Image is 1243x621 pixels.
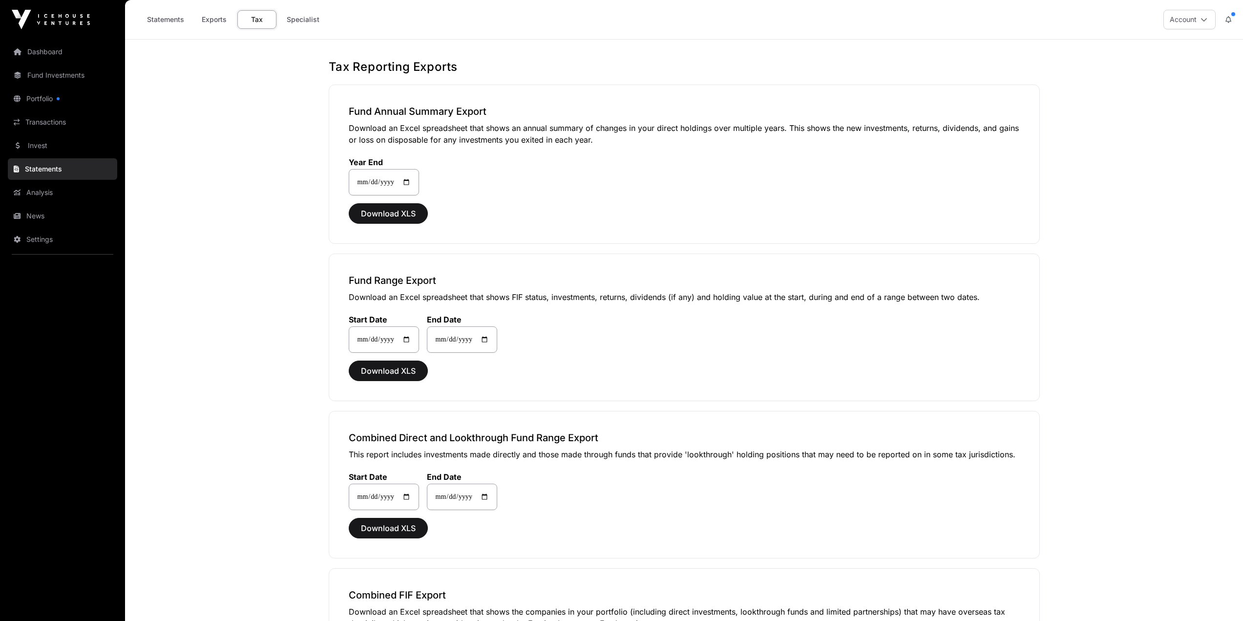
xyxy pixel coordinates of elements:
button: Download XLS [349,203,428,224]
h3: Fund Annual Summary Export [349,105,1020,118]
a: Exports [194,10,233,29]
label: End Date [427,315,497,324]
a: Settings [8,229,117,250]
p: This report includes investments made directly and those made through funds that provide 'lookthr... [349,449,1020,460]
h3: Combined FIF Export [349,588,1020,602]
button: Download XLS [349,518,428,538]
iframe: Chat Widget [1194,574,1243,621]
p: Download an Excel spreadsheet that shows FIF status, investments, returns, dividends (if any) and... [349,291,1020,303]
h3: Combined Direct and Lookthrough Fund Range Export [349,431,1020,445]
a: Statements [141,10,190,29]
a: Statements [8,158,117,180]
h1: Tax Reporting Exports [329,59,1040,75]
span: Download XLS [361,365,416,377]
a: News [8,205,117,227]
label: Year End [349,157,419,167]
button: Account [1163,10,1216,29]
a: Portfolio [8,88,117,109]
a: Dashboard [8,41,117,63]
h3: Fund Range Export [349,274,1020,287]
label: End Date [427,472,497,482]
span: Download XLS [361,208,416,219]
label: Start Date [349,315,419,324]
a: Specialist [280,10,326,29]
p: Download an Excel spreadsheet that shows an annual summary of changes in your direct holdings ove... [349,122,1020,146]
button: Download XLS [349,361,428,381]
label: Start Date [349,472,419,482]
a: Tax [237,10,276,29]
a: Transactions [8,111,117,133]
img: Icehouse Ventures Logo [12,10,90,29]
a: Analysis [8,182,117,203]
a: Fund Investments [8,64,117,86]
a: Invest [8,135,117,156]
span: Download XLS [361,522,416,534]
